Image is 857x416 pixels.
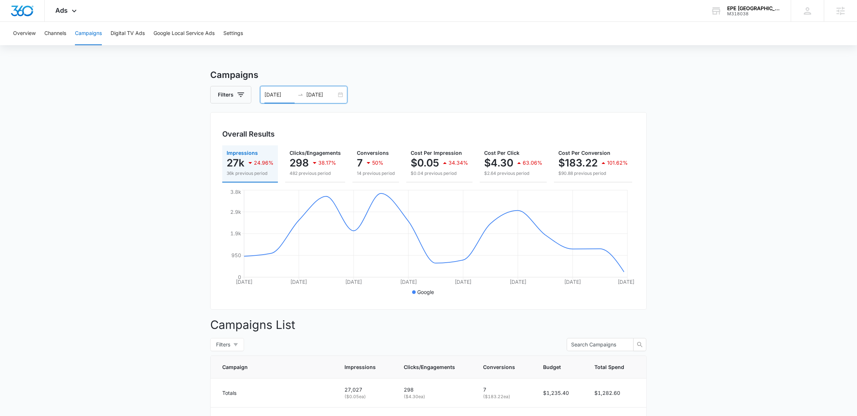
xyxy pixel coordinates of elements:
p: ( $183.22 ea) [483,393,526,400]
span: Filters [216,341,230,349]
h3: Campaigns [210,68,647,82]
button: search [633,338,646,351]
span: Conversions [483,363,515,371]
tspan: 1.9k [230,230,241,236]
p: 482 previous period [290,170,341,177]
button: Filters [210,86,251,103]
p: Google [417,288,434,296]
p: 27,027 [344,386,386,393]
span: Clicks/Engagements [404,363,455,371]
img: tab_domain_overview_orange.svg [20,42,25,48]
p: $4.30 [484,157,513,169]
input: Search Campaigns [571,341,623,349]
input: Start date [264,91,295,99]
p: 101.62% [607,160,628,165]
p: 298 [404,386,466,393]
tspan: [DATE] [564,279,581,285]
p: 298 [290,157,309,169]
p: ( $0.05 ea) [344,393,386,400]
div: v 4.0.25 [20,12,36,17]
p: 63.06% [523,160,542,165]
input: End date [306,91,336,99]
tspan: 2.9k [230,209,241,215]
tspan: [DATE] [291,279,307,285]
p: $2.64 previous period [484,170,542,177]
button: Settings [223,22,243,45]
div: Domain: [DOMAIN_NAME] [19,19,80,25]
button: Google Local Service Ads [154,22,215,45]
span: to [298,92,303,98]
p: 34.34% [449,160,468,165]
div: Domain Overview [28,43,65,48]
p: $0.04 previous period [411,170,468,177]
button: Overview [13,22,36,45]
tspan: [DATE] [618,279,634,285]
img: tab_keywords_by_traffic_grey.svg [72,42,78,48]
p: $0.05 [411,157,439,169]
tspan: [DATE] [455,279,471,285]
span: Budget [543,363,566,371]
span: Ads [56,7,68,14]
button: Channels [44,22,66,45]
div: account id [727,11,780,16]
h3: Overall Results [222,129,275,140]
p: 27k [227,157,244,169]
p: 24.96% [254,160,274,165]
div: Totals [222,389,327,397]
span: Campaign [222,363,316,371]
p: $1,235.40 [543,389,577,397]
div: Keywords by Traffic [80,43,123,48]
span: swap-right [298,92,303,98]
span: Cost Per Click [484,150,519,156]
span: Cost Per Impression [411,150,462,156]
span: Clicks/Engagements [290,150,341,156]
p: 7 [357,157,363,169]
p: $90.88 previous period [558,170,628,177]
span: Impressions [227,150,258,156]
tspan: [DATE] [510,279,526,285]
span: Cost Per Conversion [558,150,610,156]
tspan: 0 [238,274,241,280]
p: 7 [483,386,526,393]
tspan: 3.8k [230,189,241,195]
td: $1,282.60 [586,378,646,408]
tspan: 950 [231,252,241,258]
span: search [634,342,646,348]
p: $183.22 [558,157,598,169]
p: 50% [372,160,383,165]
button: Campaigns [75,22,102,45]
tspan: [DATE] [345,279,362,285]
img: logo_orange.svg [12,12,17,17]
p: Campaigns List [210,316,647,334]
img: website_grey.svg [12,19,17,25]
p: ( $4.30 ea) [404,393,466,400]
span: Conversions [357,150,389,156]
span: Impressions [344,363,376,371]
span: Total Spend [594,363,624,371]
p: 38.17% [318,160,336,165]
p: 14 previous period [357,170,395,177]
div: account name [727,5,780,11]
tspan: [DATE] [400,279,417,285]
tspan: [DATE] [236,279,252,285]
p: 36k previous period [227,170,274,177]
button: Digital TV Ads [111,22,145,45]
button: Filters [210,338,244,351]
